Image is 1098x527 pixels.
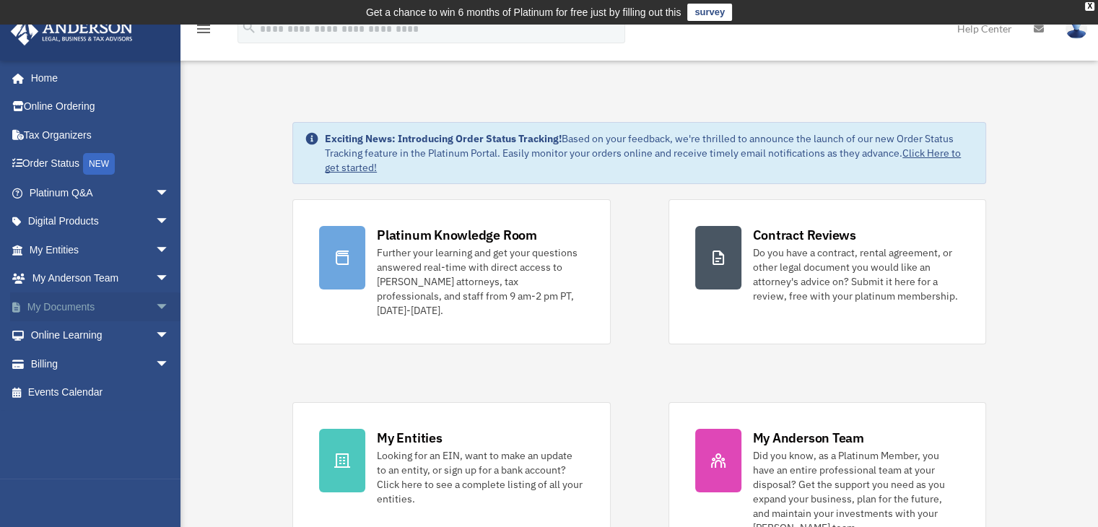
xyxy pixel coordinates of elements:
img: Anderson Advisors Platinum Portal [6,17,137,45]
i: menu [195,20,212,38]
div: Platinum Knowledge Room [377,226,537,244]
a: Digital Productsarrow_drop_down [10,207,191,236]
span: arrow_drop_down [155,292,184,322]
a: Online Learningarrow_drop_down [10,321,191,350]
a: Contract Reviews Do you have a contract, rental agreement, or other legal document you would like... [668,199,986,344]
a: survey [687,4,732,21]
div: Further your learning and get your questions answered real-time with direct access to [PERSON_NAM... [377,245,583,318]
a: My Documentsarrow_drop_down [10,292,191,321]
div: Looking for an EIN, want to make an update to an entity, or sign up for a bank account? Click her... [377,448,583,506]
div: My Entities [377,429,442,447]
div: Get a chance to win 6 months of Platinum for free just by filling out this [366,4,681,21]
div: Do you have a contract, rental agreement, or other legal document you would like an attorney's ad... [753,245,959,303]
div: NEW [83,153,115,175]
a: Platinum Q&Aarrow_drop_down [10,178,191,207]
div: close [1085,2,1094,11]
i: search [241,19,257,35]
a: My Anderson Teamarrow_drop_down [10,264,191,293]
a: Online Ordering [10,92,191,121]
div: Based on your feedback, we're thrilled to announce the launch of our new Order Status Tracking fe... [325,131,974,175]
a: My Entitiesarrow_drop_down [10,235,191,264]
span: arrow_drop_down [155,264,184,294]
a: menu [195,25,212,38]
a: Events Calendar [10,378,191,407]
a: Billingarrow_drop_down [10,349,191,378]
a: Click Here to get started! [325,147,961,174]
span: arrow_drop_down [155,321,184,351]
a: Order StatusNEW [10,149,191,179]
span: arrow_drop_down [155,178,184,208]
span: arrow_drop_down [155,235,184,265]
div: Contract Reviews [753,226,856,244]
span: arrow_drop_down [155,349,184,379]
a: Home [10,64,184,92]
strong: Exciting News: Introducing Order Status Tracking! [325,132,562,145]
a: Platinum Knowledge Room Further your learning and get your questions answered real-time with dire... [292,199,610,344]
a: Tax Organizers [10,121,191,149]
img: User Pic [1066,18,1087,39]
span: arrow_drop_down [155,207,184,237]
div: My Anderson Team [753,429,864,447]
